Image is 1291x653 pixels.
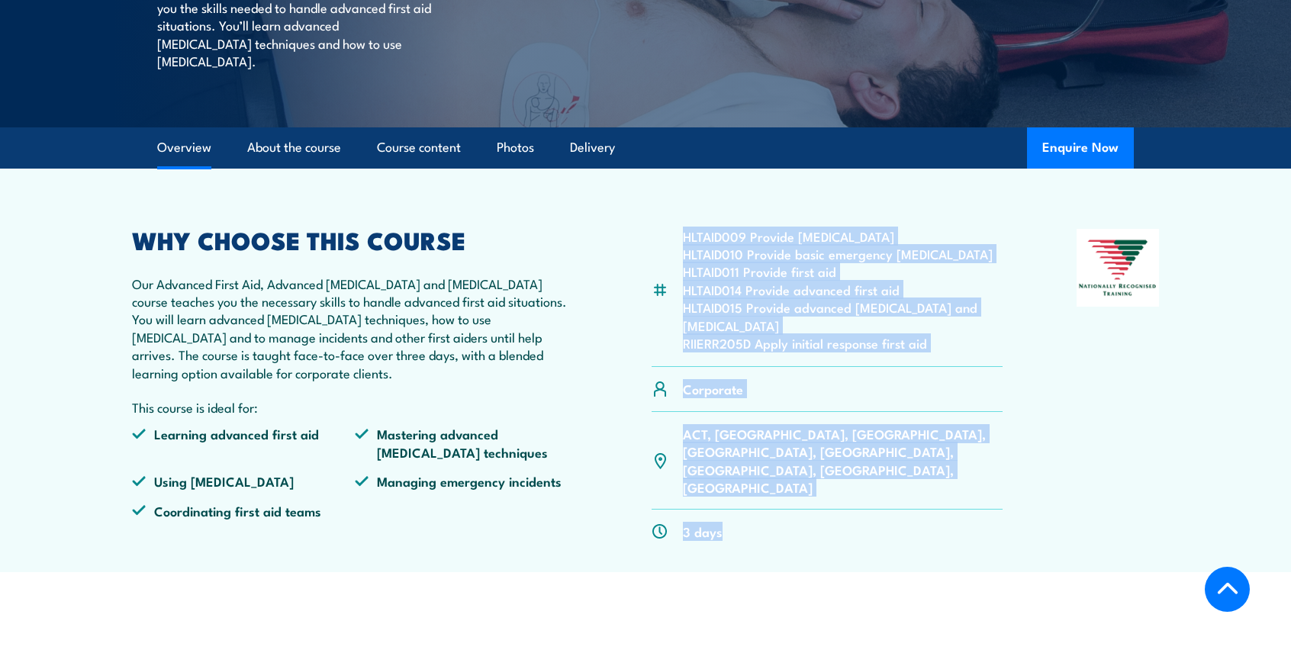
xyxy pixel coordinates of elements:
[683,298,1003,334] li: HLTAID015 Provide advanced [MEDICAL_DATA] and [MEDICAL_DATA]
[497,127,534,168] a: Photos
[570,127,615,168] a: Delivery
[132,275,578,381] p: Our Advanced First Aid, Advanced [MEDICAL_DATA] and [MEDICAL_DATA] course teaches you the necessa...
[683,334,1003,352] li: RIIERR205D Apply initial response first aid
[132,229,578,250] h2: WHY CHOOSE THIS COURSE
[355,472,578,490] li: Managing emergency incidents
[683,245,1003,262] li: HLTAID010 Provide basic emergency [MEDICAL_DATA]
[157,127,211,168] a: Overview
[247,127,341,168] a: About the course
[132,502,355,520] li: Coordinating first aid teams
[1077,229,1159,307] img: Nationally Recognised Training logo.
[683,523,723,540] p: 3 days
[683,262,1003,280] li: HLTAID011 Provide first aid
[683,425,1003,497] p: ACT, [GEOGRAPHIC_DATA], [GEOGRAPHIC_DATA], [GEOGRAPHIC_DATA], [GEOGRAPHIC_DATA], [GEOGRAPHIC_DATA...
[132,398,578,416] p: This course is ideal for:
[1027,127,1134,169] button: Enquire Now
[132,472,355,490] li: Using [MEDICAL_DATA]
[355,425,578,461] li: Mastering advanced [MEDICAL_DATA] techniques
[132,425,355,461] li: Learning advanced first aid
[377,127,461,168] a: Course content
[683,281,1003,298] li: HLTAID014 Provide advanced first aid
[683,227,1003,245] li: HLTAID009 Provide [MEDICAL_DATA]
[683,380,743,397] p: Corporate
